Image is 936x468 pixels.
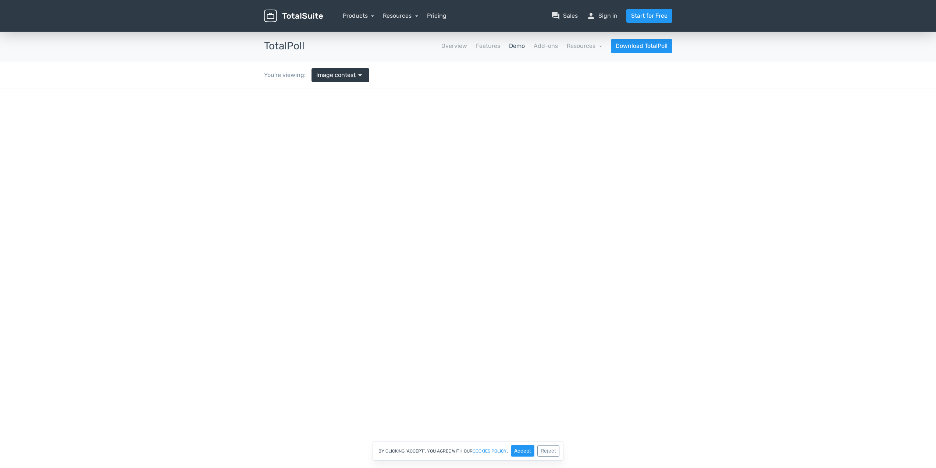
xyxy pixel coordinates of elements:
h3: TotalPoll [264,41,305,52]
button: Accept [511,445,534,457]
a: Pricing [427,11,446,20]
a: Add-ons [534,42,558,50]
a: Download TotalPoll [611,39,672,53]
a: Overview [441,42,467,50]
a: cookies policy [473,449,507,453]
a: question_answerSales [551,11,578,20]
span: person [587,11,595,20]
img: TotalSuite for WordPress [264,10,323,22]
a: Image contest arrow_drop_down [312,68,369,82]
a: Demo [509,42,525,50]
a: Products [343,12,374,19]
a: Features [476,42,500,50]
button: Reject [537,445,559,457]
div: By clicking "Accept", you agree with our . [373,441,563,461]
span: question_answer [551,11,560,20]
div: You're viewing: [264,71,312,80]
span: arrow_drop_down [356,71,364,80]
span: Image contest [316,71,356,80]
a: Start for Free [626,9,672,23]
a: Resources [383,12,418,19]
a: personSign in [587,11,618,20]
a: Resources [567,42,602,49]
